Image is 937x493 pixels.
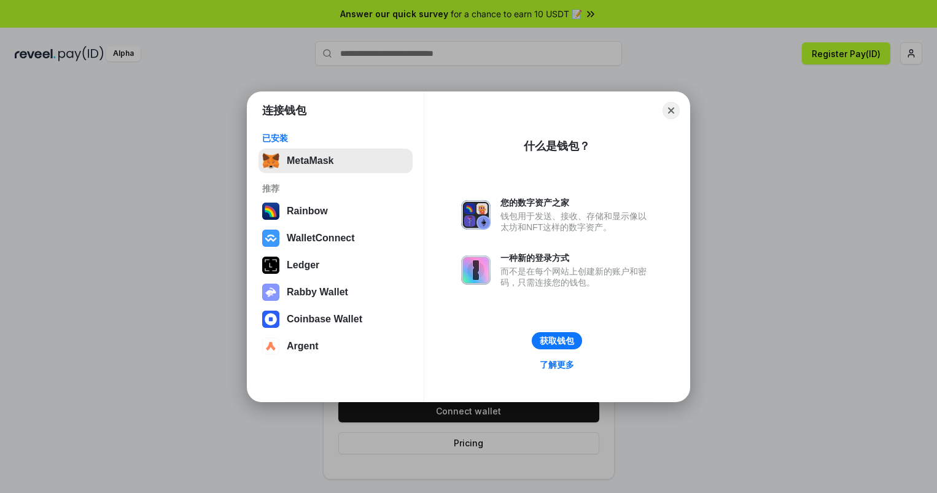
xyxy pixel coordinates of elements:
div: Ledger [287,260,319,271]
div: 您的数字资产之家 [500,197,653,208]
button: Argent [259,334,413,359]
img: svg+xml,%3Csvg%20width%3D%2228%22%20height%3D%2228%22%20viewBox%3D%220%200%2028%2028%22%20fill%3D... [262,230,279,247]
div: Argent [287,341,319,352]
div: 钱包用于发送、接收、存储和显示像以太坊和NFT这样的数字资产。 [500,211,653,233]
button: Rainbow [259,199,413,223]
div: 已安装 [262,133,409,144]
div: 了解更多 [540,359,574,370]
button: MetaMask [259,149,413,173]
img: svg+xml,%3Csvg%20xmlns%3D%22http%3A%2F%2Fwww.w3.org%2F2000%2Fsvg%22%20width%3D%2228%22%20height%3... [262,257,279,274]
div: Rabby Wallet [287,287,348,298]
button: WalletConnect [259,226,413,250]
div: 什么是钱包？ [524,139,590,153]
a: 了解更多 [532,357,581,373]
img: svg+xml,%3Csvg%20xmlns%3D%22http%3A%2F%2Fwww.w3.org%2F2000%2Fsvg%22%20fill%3D%22none%22%20viewBox... [461,255,491,285]
div: 推荐 [262,183,409,194]
img: svg+xml,%3Csvg%20width%3D%22120%22%20height%3D%22120%22%20viewBox%3D%220%200%20120%20120%22%20fil... [262,203,279,220]
button: Ledger [259,253,413,278]
button: Coinbase Wallet [259,307,413,332]
button: Close [663,102,680,119]
img: svg+xml,%3Csvg%20fill%3D%22none%22%20height%3D%2233%22%20viewBox%3D%220%200%2035%2033%22%20width%... [262,152,279,169]
img: svg+xml,%3Csvg%20width%3D%2228%22%20height%3D%2228%22%20viewBox%3D%220%200%2028%2028%22%20fill%3D... [262,311,279,328]
button: 获取钱包 [532,332,582,349]
img: svg+xml,%3Csvg%20width%3D%2228%22%20height%3D%2228%22%20viewBox%3D%220%200%2028%2028%22%20fill%3D... [262,338,279,355]
div: 而不是在每个网站上创建新的账户和密码，只需连接您的钱包。 [500,266,653,288]
h1: 连接钱包 [262,103,306,118]
button: Rabby Wallet [259,280,413,305]
div: WalletConnect [287,233,355,244]
div: 一种新的登录方式 [500,252,653,263]
div: 获取钱包 [540,335,574,346]
img: svg+xml,%3Csvg%20xmlns%3D%22http%3A%2F%2Fwww.w3.org%2F2000%2Fsvg%22%20fill%3D%22none%22%20viewBox... [461,200,491,230]
div: Coinbase Wallet [287,314,362,325]
div: MetaMask [287,155,333,166]
img: svg+xml,%3Csvg%20xmlns%3D%22http%3A%2F%2Fwww.w3.org%2F2000%2Fsvg%22%20fill%3D%22none%22%20viewBox... [262,284,279,301]
div: Rainbow [287,206,328,217]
